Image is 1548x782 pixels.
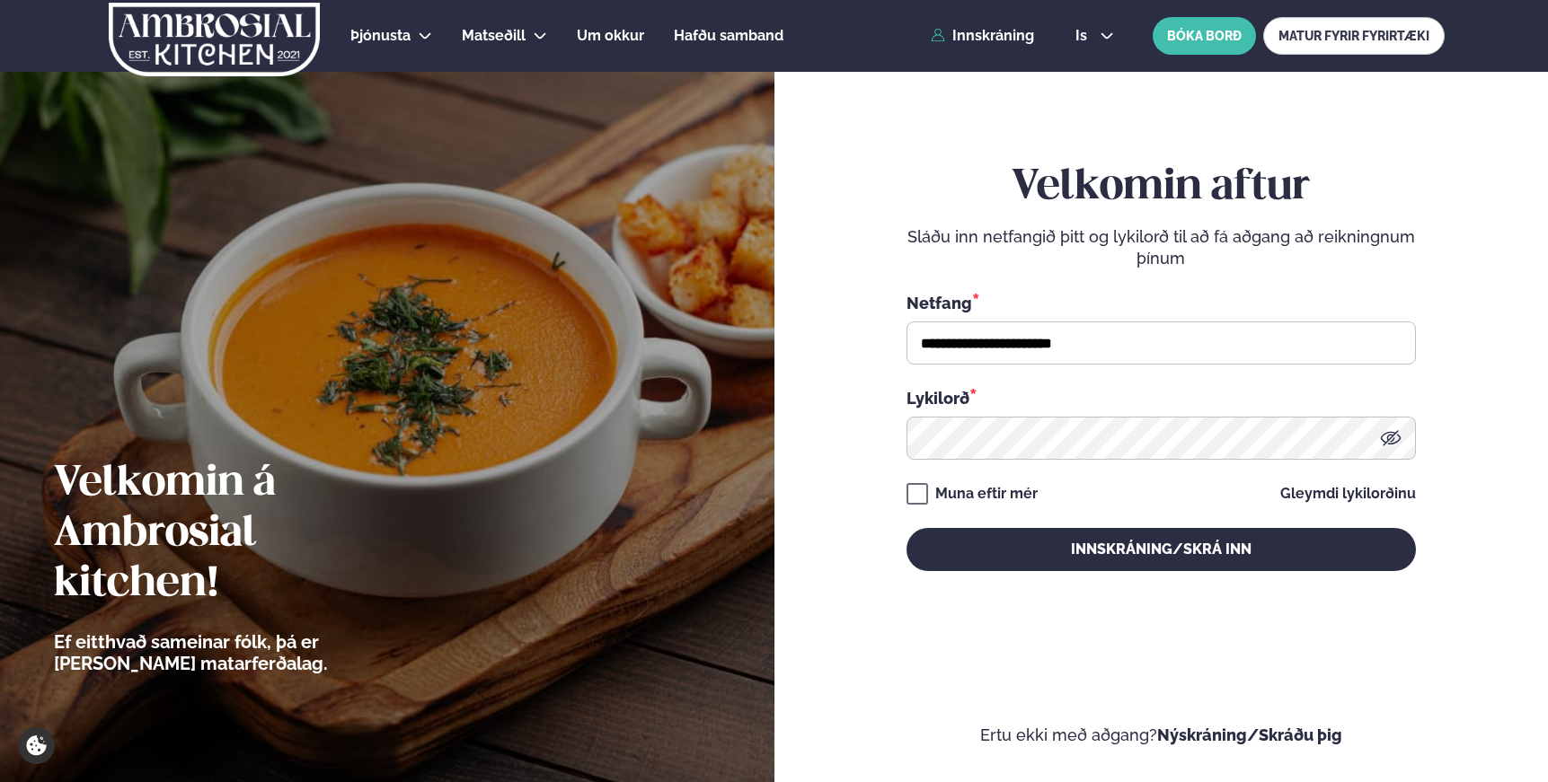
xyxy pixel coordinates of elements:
a: MATUR FYRIR FYRIRTÆKI [1263,17,1445,55]
span: is [1075,29,1092,43]
p: Ertu ekki með aðgang? [828,725,1495,746]
button: Innskráning/Skrá inn [907,528,1416,571]
span: Um okkur [577,27,644,44]
div: Lykilorð [907,386,1416,409]
p: Sláðu inn netfangið þitt og lykilorð til að fá aðgang að reikningnum þínum [907,226,1416,269]
button: BÓKA BORÐ [1153,17,1256,55]
div: Netfang [907,291,1416,314]
a: Matseðill [462,25,526,47]
button: is [1061,29,1128,43]
img: logo [107,3,322,76]
span: Hafðu samband [674,27,783,44]
a: Hafðu samband [674,25,783,47]
span: Þjónusta [350,27,411,44]
a: Um okkur [577,25,644,47]
a: Innskráning [931,28,1034,44]
span: Matseðill [462,27,526,44]
h2: Velkomin aftur [907,163,1416,213]
a: Cookie settings [18,727,55,764]
a: Gleymdi lykilorðinu [1280,487,1416,501]
p: Ef eitthvað sameinar fólk, þá er [PERSON_NAME] matarferðalag. [54,631,427,674]
a: Þjónusta [350,25,411,47]
a: Nýskráning/Skráðu þig [1157,725,1342,744]
h2: Velkomin á Ambrosial kitchen! [54,459,427,610]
